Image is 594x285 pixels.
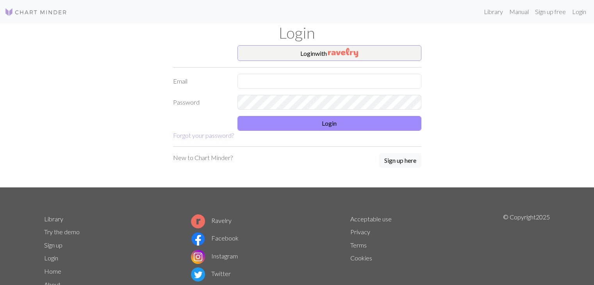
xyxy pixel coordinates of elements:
[5,7,67,17] img: Logo
[569,4,589,20] a: Login
[44,241,62,249] a: Sign up
[191,232,205,246] img: Facebook logo
[532,4,569,20] a: Sign up free
[39,23,555,42] h1: Login
[191,217,232,224] a: Ravelry
[44,215,63,223] a: Library
[173,132,234,139] a: Forgot your password?
[481,4,506,20] a: Library
[168,74,233,89] label: Email
[350,215,392,223] a: Acceptable use
[173,153,233,162] p: New to Chart Minder?
[506,4,532,20] a: Manual
[350,241,367,249] a: Terms
[44,254,58,262] a: Login
[350,254,372,262] a: Cookies
[379,153,421,169] a: Sign up here
[191,252,238,260] a: Instagram
[191,250,205,264] img: Instagram logo
[237,116,421,131] button: Login
[379,153,421,168] button: Sign up here
[350,228,370,235] a: Privacy
[237,45,421,61] button: Loginwith
[191,214,205,228] img: Ravelry logo
[44,267,61,275] a: Home
[168,95,233,110] label: Password
[191,267,205,281] img: Twitter logo
[191,270,231,277] a: Twitter
[328,48,358,57] img: Ravelry
[44,228,80,235] a: Try the demo
[191,234,239,242] a: Facebook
